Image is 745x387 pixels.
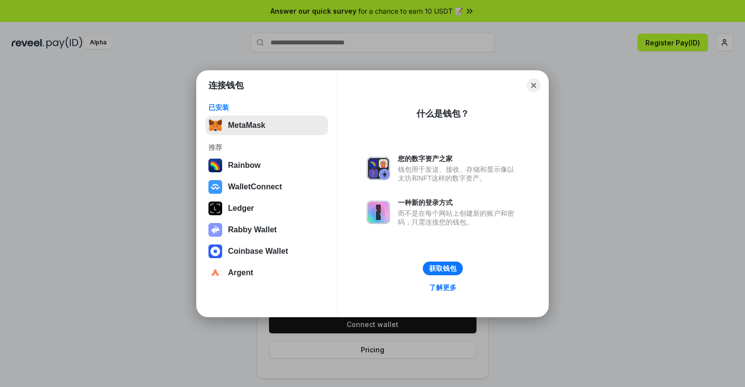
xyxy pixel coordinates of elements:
img: svg+xml,%3Csvg%20width%3D%2228%22%20height%3D%2228%22%20viewBox%3D%220%200%2028%2028%22%20fill%3D... [208,266,222,280]
div: MetaMask [228,121,265,130]
div: 什么是钱包？ [416,108,469,120]
div: 已安装 [208,103,325,112]
img: svg+xml,%3Csvg%20fill%3D%22none%22%20height%3D%2233%22%20viewBox%3D%220%200%2035%2033%22%20width%... [208,119,222,132]
button: 获取钱包 [423,262,463,275]
button: WalletConnect [206,177,328,197]
div: Ledger [228,204,254,213]
img: svg+xml,%3Csvg%20xmlns%3D%22http%3A%2F%2Fwww.w3.org%2F2000%2Fsvg%22%20fill%3D%22none%22%20viewBox... [367,201,390,224]
div: Argent [228,268,253,277]
div: 一种新的登录方式 [398,198,519,207]
div: 钱包用于发送、接收、存储和显示像以太坊和NFT这样的数字资产。 [398,165,519,183]
div: 获取钱包 [429,264,456,273]
button: Rabby Wallet [206,220,328,240]
div: Coinbase Wallet [228,247,288,256]
button: Ledger [206,199,328,218]
button: MetaMask [206,116,328,135]
button: Rainbow [206,156,328,175]
img: svg+xml,%3Csvg%20width%3D%2228%22%20height%3D%2228%22%20viewBox%3D%220%200%2028%2028%22%20fill%3D... [208,180,222,194]
button: Coinbase Wallet [206,242,328,261]
button: Argent [206,263,328,283]
h1: 连接钱包 [208,80,244,91]
a: 了解更多 [423,281,462,294]
img: svg+xml,%3Csvg%20xmlns%3D%22http%3A%2F%2Fwww.w3.org%2F2000%2Fsvg%22%20fill%3D%22none%22%20viewBox... [208,223,222,237]
div: Rainbow [228,161,261,170]
img: svg+xml,%3Csvg%20width%3D%22120%22%20height%3D%22120%22%20viewBox%3D%220%200%20120%20120%22%20fil... [208,159,222,172]
div: 而不是在每个网站上创建新的账户和密码，只需连接您的钱包。 [398,209,519,226]
button: Close [527,79,540,92]
img: svg+xml,%3Csvg%20xmlns%3D%22http%3A%2F%2Fwww.w3.org%2F2000%2Fsvg%22%20fill%3D%22none%22%20viewBox... [367,157,390,180]
div: 您的数字资产之家 [398,154,519,163]
div: WalletConnect [228,183,282,191]
div: 了解更多 [429,283,456,292]
img: svg+xml,%3Csvg%20xmlns%3D%22http%3A%2F%2Fwww.w3.org%2F2000%2Fsvg%22%20width%3D%2228%22%20height%3... [208,202,222,215]
img: svg+xml,%3Csvg%20width%3D%2228%22%20height%3D%2228%22%20viewBox%3D%220%200%2028%2028%22%20fill%3D... [208,244,222,258]
div: 推荐 [208,143,325,152]
div: Rabby Wallet [228,225,277,234]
